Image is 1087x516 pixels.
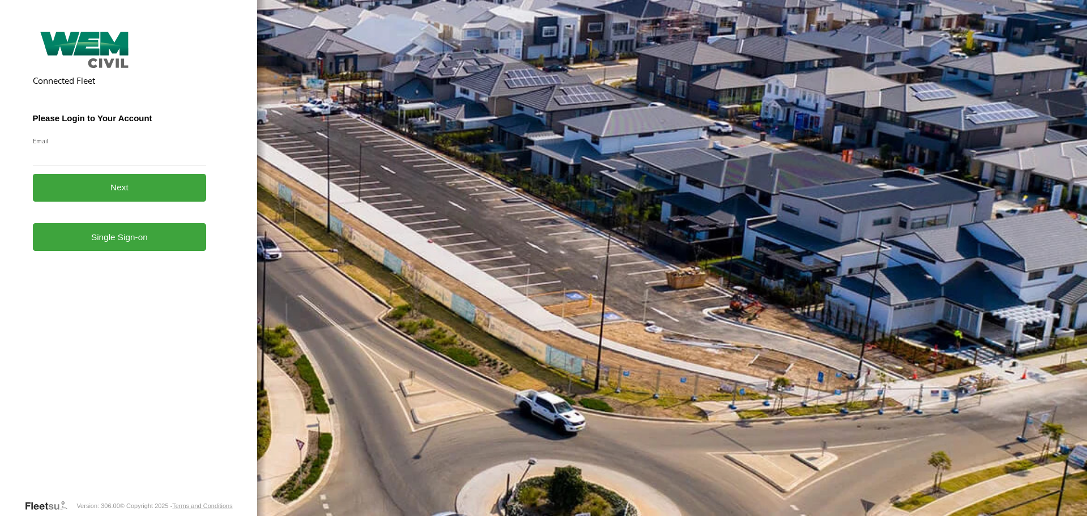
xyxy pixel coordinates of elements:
button: Next [33,174,207,202]
a: Visit our Website [24,500,76,511]
h2: Connected Fleet [33,75,207,86]
img: WEM [33,32,137,68]
label: Email [33,137,207,145]
h3: Please Login to Your Account [33,113,207,123]
a: Single Sign-on [33,223,207,251]
div: © Copyright 2025 - [120,502,233,509]
a: Terms and Conditions [172,502,232,509]
div: Version: 306.00 [76,502,119,509]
